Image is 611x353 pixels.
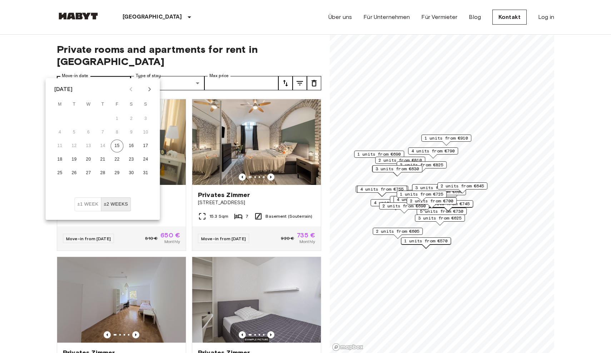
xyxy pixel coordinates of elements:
div: Map marker [407,190,457,201]
div: Map marker [415,215,465,226]
div: Map marker [412,184,462,195]
span: Saturday [125,97,138,112]
div: Map marker [373,228,423,239]
label: Type of stay [136,73,161,79]
span: 15.3 Sqm [209,213,228,220]
button: Next month [144,83,156,95]
button: 20 [82,153,95,166]
span: 1 units from €725 [400,191,443,197]
span: 1 units from €910 [424,135,468,141]
button: Previous image [267,331,274,338]
div: Map marker [356,186,408,197]
span: 2 units from €605 [376,228,419,235]
button: 18 [54,153,66,166]
button: 28 [96,167,109,180]
span: Sunday [139,97,152,112]
span: Monthly [164,238,180,245]
div: Move In Flexibility [75,197,131,211]
a: Kontakt [492,10,527,25]
div: Map marker [371,199,421,210]
button: 27 [82,167,95,180]
span: Tuesday [68,97,81,112]
button: tune [293,76,307,90]
a: Für Unternehmen [363,13,410,21]
div: Map marker [357,186,407,197]
span: 3 units from €625 [418,215,462,221]
a: Marketing picture of unit DE-02-004-006-05HFPrevious imagePrevious imagePrivates Zimmer[STREET_AD... [192,99,321,251]
span: 3 units from €630 [376,166,419,172]
div: Map marker [375,157,425,168]
span: 3 units from €800 [415,185,459,191]
div: Map marker [397,191,447,202]
div: Map marker [417,208,467,219]
button: 21 [96,153,109,166]
a: Für Vermieter [421,13,457,21]
button: Previous image [239,331,246,338]
span: [STREET_ADDRESS] [198,199,315,206]
span: 920 € [281,235,294,242]
span: Basement (Souterrain) [265,213,312,220]
span: Monthly [299,238,315,245]
button: Previous image [132,331,139,338]
button: 16 [125,140,138,152]
span: 2 units from €700 [410,198,453,204]
button: 31 [139,167,152,180]
button: ±2 weeks [101,197,131,211]
label: Max price [209,73,229,79]
span: Wednesday [82,97,95,112]
div: Map marker [408,147,458,158]
div: Map marker [390,196,440,207]
span: 735 € [297,232,315,238]
span: 5 units from €715 [410,190,454,197]
span: Move-in from [DATE] [201,236,246,241]
div: Map marker [401,237,451,248]
button: tune [307,76,321,90]
span: 4 units from €790 [411,148,455,154]
span: Move-in from [DATE] [66,236,111,241]
a: Mapbox logo [332,343,363,351]
span: 2 units from €825 [400,162,443,168]
button: 15 [111,140,124,152]
img: Habyt [57,12,100,20]
span: 4 units from €755 [360,186,404,192]
a: Blog [469,13,481,21]
span: 2 units from €690 [382,203,426,209]
span: Thursday [96,97,109,112]
span: 3 units from €825 [393,196,437,203]
button: 25 [54,167,66,180]
div: Map marker [421,135,471,146]
div: [DATE] [54,85,73,94]
span: 810 € [145,235,158,242]
span: Privates Zimmer [198,191,250,199]
button: 30 [125,167,138,180]
a: Log in [538,13,554,21]
span: 7 [245,213,248,220]
span: Monday [54,97,66,112]
button: 17 [139,140,152,152]
button: 23 [125,153,138,166]
button: tune [278,76,293,90]
p: [GEOGRAPHIC_DATA] [123,13,182,21]
div: Map marker [354,151,404,162]
span: Private rooms and apartments for rent in [GEOGRAPHIC_DATA] [57,43,321,67]
span: 3 units from €745 [426,201,470,207]
div: Map marker [397,161,447,172]
button: Previous image [104,331,111,338]
div: Map marker [372,165,422,176]
button: Previous image [239,173,246,181]
button: 24 [139,153,152,166]
button: 19 [68,153,81,166]
span: 1 units from €570 [404,238,448,244]
button: 26 [68,167,81,180]
button: 29 [111,167,124,180]
div: Map marker [437,182,487,193]
span: 650 € [160,232,180,238]
img: Marketing picture of unit DE-02-002-002-02HF [192,257,321,343]
span: 2 units from €645 [441,183,484,189]
a: Über uns [328,13,352,21]
button: 22 [111,153,124,166]
div: Map marker [393,196,443,207]
label: Move-in date [62,73,88,79]
div: Map marker [407,197,457,208]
